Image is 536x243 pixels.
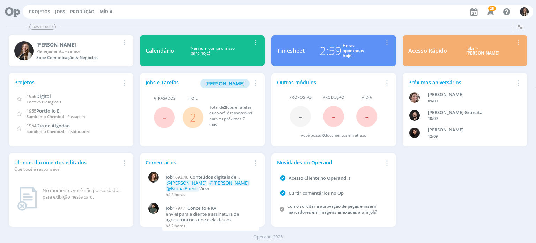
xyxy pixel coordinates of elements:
a: Como solicitar a aprovação de peças e inserir marcadores em imagens anexadas a um job? [287,203,377,215]
span: Conceito e KV [187,205,216,211]
span: 1797.1 [173,205,186,211]
p: enviei para a cliente a assinatura de agricultura nos une e ela deu ok [166,212,255,222]
span: 09/09 [428,98,438,103]
div: Nenhum compromisso para hoje! [174,46,251,56]
a: 2 [190,110,196,125]
span: 12/09 [428,134,438,139]
span: 10/09 [428,116,438,121]
a: [PERSON_NAME] [200,80,250,86]
span: 1955 [27,108,36,114]
div: Luana da Silva de Andrade [428,127,514,134]
img: L [148,172,159,183]
a: L[PERSON_NAME]Planejamento - sêniorSobe Comunicação & Negócios [9,35,133,66]
a: Jobs [55,9,65,15]
div: Próximos aniversários [408,79,514,86]
span: 2 [224,105,226,110]
span: Hoje [188,95,198,101]
div: Timesheet [277,47,305,55]
a: 1956Digital [27,93,51,99]
img: L [14,41,33,60]
span: Mídia [361,94,372,100]
a: Timesheet2:59Horasapontadashoje! [271,35,396,66]
span: 0 [322,133,325,138]
span: há 2 horas [166,192,185,197]
a: Curtir comentários no Op [289,190,344,196]
span: - [163,110,166,125]
img: L [409,128,420,138]
span: Portfólio E [36,108,59,114]
img: A [409,92,420,103]
div: Sobe Comunicação & Negócios [36,55,120,61]
span: - [332,109,335,124]
span: Sumitomo Chemical - Pastagem [27,114,85,119]
button: Produção [68,9,97,15]
div: Comentários [146,159,251,166]
div: Calendário [146,47,174,55]
img: M [148,203,159,214]
button: 25 [483,6,497,18]
span: 1956 [27,93,36,99]
div: No momento, você não possui dados para exibição neste card. [43,187,125,201]
div: Jobs > [PERSON_NAME] [452,46,514,56]
div: Jobs e Tarefas [146,79,251,88]
a: Produção [70,9,95,15]
button: L [520,6,529,18]
a: Job1797.1Conceito e KV [166,206,255,211]
span: 1692.46 [173,174,188,180]
span: Digital [36,93,51,99]
span: há 2 horas [166,223,185,228]
a: Mídia [100,9,112,15]
div: 2:59 [320,42,341,59]
a: Job1692.46Conteúdos digitais de Setembro [166,174,255,180]
div: Que você é responsável [14,166,120,172]
p: View [166,180,255,191]
div: Total de Jobs e Tarefas que você é responsável para os próximos 7 dias [209,105,252,128]
span: Conteúdos digitais de Setembro [166,174,236,186]
span: @Bruna Bueno [167,185,198,192]
span: 1954 [27,122,36,129]
div: Projetos [14,79,120,86]
span: 25 [488,6,496,11]
button: [PERSON_NAME] [200,79,250,88]
div: Bruno Corralo Granata [428,109,514,116]
span: @[PERSON_NAME] [167,180,206,186]
button: Jobs [53,9,67,15]
button: Projetos [27,9,52,15]
span: Produção [323,94,344,100]
span: - [299,109,302,124]
span: Corteva Biologicals [27,99,61,105]
img: L [520,7,529,16]
div: Planejamento - sênior [36,48,120,55]
a: 1954Dia do Algodão [27,122,70,129]
span: - [365,109,368,124]
a: 1955Portfólio E [27,107,59,114]
span: Atrasados [154,95,176,101]
div: Novidades do Operand [277,159,382,166]
span: Sumitomo Chemical - Institucional [27,129,90,134]
span: Propostas [289,94,312,100]
a: Acesso Cliente no Operand :) [289,175,350,181]
button: Mídia [98,9,114,15]
div: Aline Beatriz Jackisch [428,91,514,98]
div: Últimos documentos editados [14,159,120,172]
span: [PERSON_NAME] [205,80,245,87]
span: @[PERSON_NAME] [209,180,249,186]
div: Horas apontadas hoje! [343,43,364,58]
div: Outros módulos [277,79,382,86]
span: Dashboard [29,24,56,30]
span: Dia do Algodão [36,122,70,129]
div: Acesso Rápido [408,47,447,55]
div: Lílian Fengler [36,41,120,48]
div: Você possui documentos em atraso [301,133,366,138]
img: B [409,110,420,121]
img: dashboard_not_found.png [17,187,37,211]
a: Projetos [29,9,50,15]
